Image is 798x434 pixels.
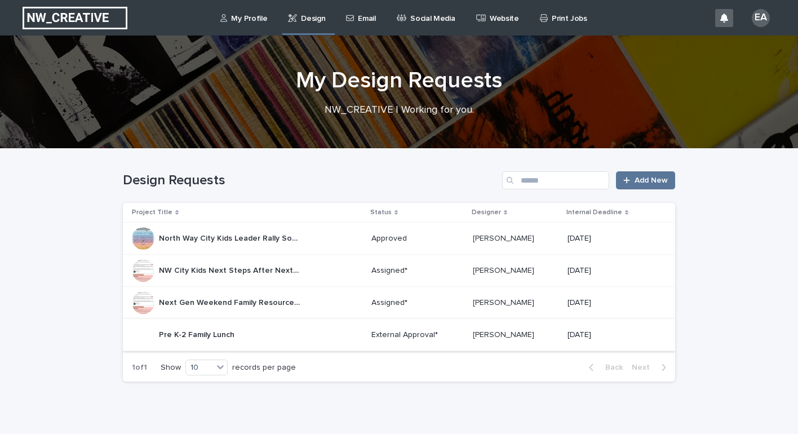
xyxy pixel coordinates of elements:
tr: Next Gen Weekend Family Resources for Students' FamiliesNext Gen Weekend Family Resources for Stu... [123,287,675,319]
p: Designer [472,206,501,219]
p: Status [370,206,392,219]
p: [PERSON_NAME] [473,232,537,243]
p: Next Gen Weekend Family Resources for Students' Families [159,296,302,308]
p: [PERSON_NAME] [473,264,537,276]
p: [DATE] [568,266,657,276]
input: Search [502,171,609,189]
p: Pre K-2 Family Lunch [159,328,237,340]
p: Internal Deadline [566,206,622,219]
p: External Approval* [371,330,464,340]
p: Assigned* [371,266,464,276]
img: EUIbKjtiSNGbmbK7PdmN [23,7,127,29]
p: [DATE] [568,298,657,308]
p: Show [161,363,181,373]
a: Add New [616,171,675,189]
p: North Way City Kids Leader Rally Social Bingo [159,232,302,243]
span: Add New [635,176,668,184]
p: Project Title [132,206,172,219]
div: EA [752,9,770,27]
p: records per page [232,363,296,373]
h1: My Design Requests [123,67,675,94]
p: [DATE] [568,234,657,243]
h1: Design Requests [123,172,498,189]
p: NW City Kids Next Steps After Next Gen Weekend [159,264,302,276]
p: [PERSON_NAME] [473,328,537,340]
p: Assigned* [371,298,464,308]
button: Next [627,362,675,373]
p: Approved [371,234,464,243]
tr: Pre K-2 Family LunchPre K-2 Family Lunch External Approval*[PERSON_NAME][PERSON_NAME] [DATE] [123,319,675,351]
button: Back [580,362,627,373]
div: 10 [186,362,213,374]
p: [PERSON_NAME] [473,296,537,308]
tr: North Way City Kids Leader Rally Social BingoNorth Way City Kids Leader Rally Social Bingo Approv... [123,223,675,255]
p: NW_CREATIVE | Working for you. [174,104,624,117]
span: Next [632,364,657,371]
p: 1 of 1 [123,354,156,382]
p: [DATE] [568,330,657,340]
tr: NW City Kids Next Steps After Next Gen WeekendNW City Kids Next Steps After Next Gen Weekend Assi... [123,255,675,287]
span: Back [598,364,623,371]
